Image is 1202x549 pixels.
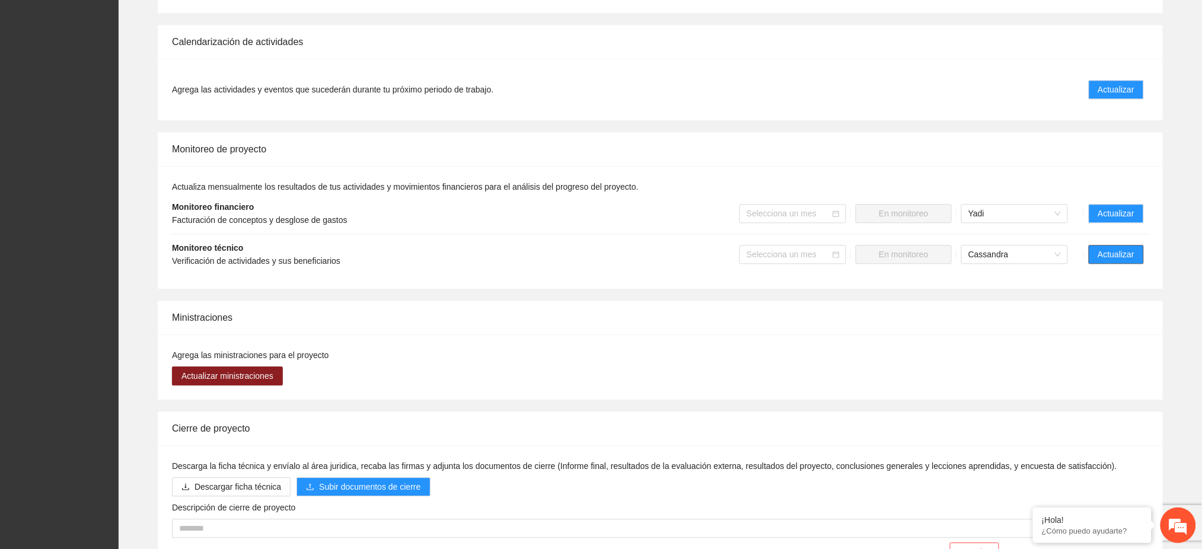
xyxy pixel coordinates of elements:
[172,301,1149,334] div: Ministraciones
[172,215,347,225] span: Facturación de conceptos y desglose de gastos
[62,60,199,76] div: Chatee con nosotros ahora
[195,480,281,493] span: Descargar ficha técnica
[172,83,493,96] span: Agrega las actividades y eventos que sucederán durante tu próximo periodo de trabajo.
[172,482,291,491] a: downloadDescargar ficha técnica
[1098,248,1134,261] span: Actualizar
[968,245,1061,263] span: Cassandra
[172,371,283,381] a: Actualizar ministraciones
[6,324,226,365] textarea: Escriba su mensaje y pulse “Intro”
[296,482,430,491] span: uploadSubir documentos de cierre
[172,350,329,360] span: Agrega las ministraciones para el proyecto
[1042,515,1143,525] div: ¡Hola!
[172,477,291,496] button: downloadDescargar ficha técnica
[1089,204,1144,223] button: Actualizar
[181,369,273,382] span: Actualizar ministraciones
[172,256,340,266] span: Verificación de actividades y sus beneficiarios
[1098,83,1134,96] span: Actualizar
[172,461,1117,471] span: Descarga la ficha técnica y envíalo al área juridica, recaba las firmas y adjunta los documentos ...
[1042,526,1143,535] p: ¿Cómo puedo ayudarte?
[172,132,1149,166] div: Monitoreo de proyecto
[172,182,639,191] span: Actualiza mensualmente los resultados de tus actividades y movimientos financieros para el anális...
[172,243,244,253] strong: Monitoreo técnico
[181,483,190,492] span: download
[69,158,164,278] span: Estamos en línea.
[1089,245,1144,264] button: Actualizar
[172,411,1149,445] div: Cierre de proyecto
[833,210,840,217] span: calendar
[195,6,223,34] div: Minimizar ventana de chat en vivo
[172,519,1149,538] textarea: Descripción de cierre de proyecto
[1098,207,1134,220] span: Actualizar
[306,483,314,492] span: upload
[1089,80,1144,99] button: Actualizar
[833,251,840,258] span: calendar
[172,202,254,212] strong: Monitoreo financiero
[296,477,430,496] button: uploadSubir documentos de cierre
[968,205,1061,222] span: Yadi
[172,25,1149,59] div: Calendarización de actividades
[172,501,296,514] label: Descripción de cierre de proyecto
[319,480,420,493] span: Subir documentos de cierre
[172,366,283,385] button: Actualizar ministraciones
